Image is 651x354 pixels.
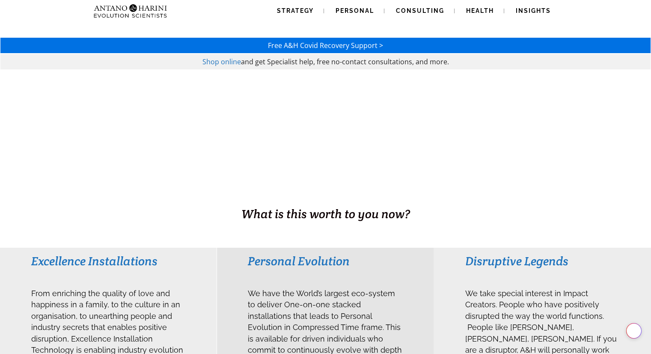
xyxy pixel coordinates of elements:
[1,187,650,205] h1: BUSINESS. HEALTH. Family. Legacy
[241,206,410,222] span: What is this worth to you now?
[465,253,620,269] h3: Disruptive Legends
[202,57,241,66] a: Shop online
[248,253,402,269] h3: Personal Evolution
[241,57,449,66] span: and get Specialist help, free no-contact consultations, and more.
[466,7,494,14] span: Health
[516,7,551,14] span: Insights
[31,253,186,269] h3: Excellence Installations
[336,7,374,14] span: Personal
[268,41,383,50] a: Free A&H Covid Recovery Support >
[277,7,314,14] span: Strategy
[396,7,444,14] span: Consulting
